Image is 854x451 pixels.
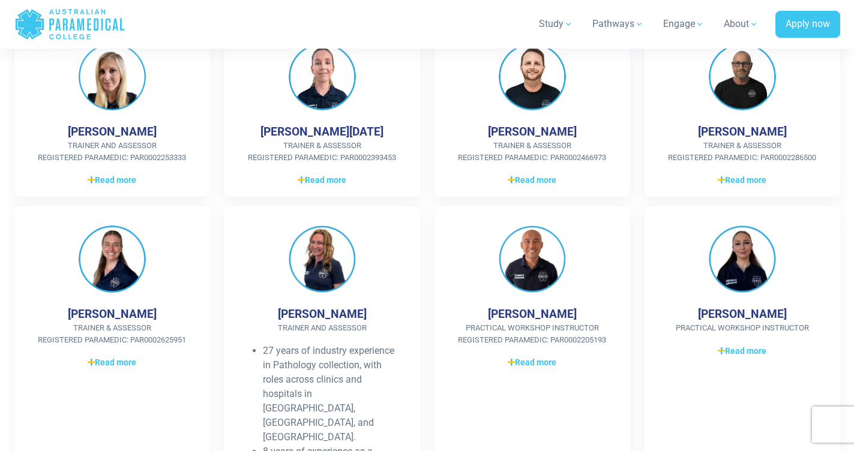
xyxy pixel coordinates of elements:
[664,344,821,358] a: Read more
[88,356,136,369] span: Read more
[34,140,191,163] span: Trainer and Assessor Registered Paramedic: PAR0002253333
[709,43,776,110] img: Mick Jones
[698,307,787,321] h4: [PERSON_NAME]
[454,140,611,163] span: Trainer & Assessor Registered Paramedic: PAR0002466973
[79,225,146,293] img: Jennifer Prendergast
[88,174,136,187] span: Read more
[454,322,611,345] span: Practical Workshop Instructor Registered Paramedic: PAR0002205193
[488,125,577,139] h4: [PERSON_NAME]
[244,140,401,163] span: Trainer & Assessor Registered Paramedic: PAR0002393453
[775,11,840,38] a: Apply now
[718,174,766,187] span: Read more
[298,174,346,187] span: Read more
[263,344,401,444] li: 27 years of industry experience in Pathology collection, with roles across clinics and hospitals ...
[532,7,580,41] a: Study
[289,43,356,110] img: Sophie Lucia Griffiths
[454,355,611,369] a: Read more
[718,345,766,357] span: Read more
[664,140,821,163] span: Trainer & Assessor Registered Paramedic: PAR0002286500
[508,356,556,369] span: Read more
[244,173,401,187] a: Read more
[68,125,157,139] h4: [PERSON_NAME]
[664,173,821,187] a: Read more
[664,322,821,334] span: Practical Workshop Instructor
[585,7,651,41] a: Pathways
[244,322,401,334] span: Trainer and Assessor
[34,355,191,369] a: Read more
[508,174,556,187] span: Read more
[34,322,191,345] span: Trainer & Assessor Registered Paramedic: PAR0002625951
[79,43,146,110] img: Jolene Moss
[656,7,712,41] a: Engage
[289,225,356,293] img: Jolanta Kfoury
[454,173,611,187] a: Read more
[499,43,566,110] img: Nathan Seidel
[488,307,577,321] h4: [PERSON_NAME]
[698,125,787,139] h4: [PERSON_NAME]
[260,125,383,139] h4: [PERSON_NAME][DATE]
[717,7,766,41] a: About
[709,225,776,293] img: Rachelle Elliott
[14,5,125,44] a: Australian Paramedical College
[278,307,367,321] h4: [PERSON_NAME]
[68,307,157,321] h4: [PERSON_NAME]
[499,225,566,293] img: Leonard Price
[34,173,191,187] a: Read more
